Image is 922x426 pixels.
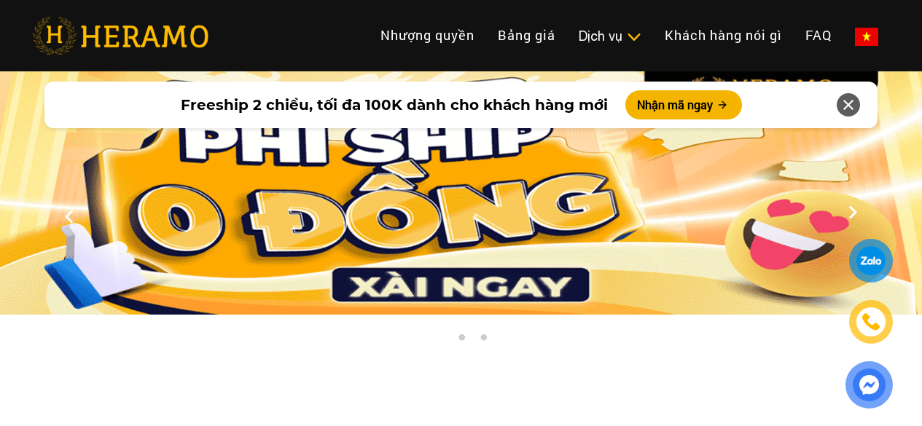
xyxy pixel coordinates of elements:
[432,334,447,348] button: 1
[653,20,794,51] a: Khách hàng nói gì
[369,20,486,51] a: Nhượng quyền
[863,314,880,330] img: phone-icon
[181,94,608,116] span: Freeship 2 chiều, tối đa 100K dành cho khách hàng mới
[855,28,878,46] img: vn-flag.png
[476,334,491,348] button: 3
[32,17,208,55] img: heramo-logo.png
[794,20,843,51] a: FAQ
[851,302,891,342] a: phone-icon
[626,30,641,44] img: subToggleIcon
[486,20,567,51] a: Bảng giá
[579,26,641,46] div: Dịch vụ
[625,90,742,119] button: Nhận mã ngay
[454,334,469,348] button: 2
